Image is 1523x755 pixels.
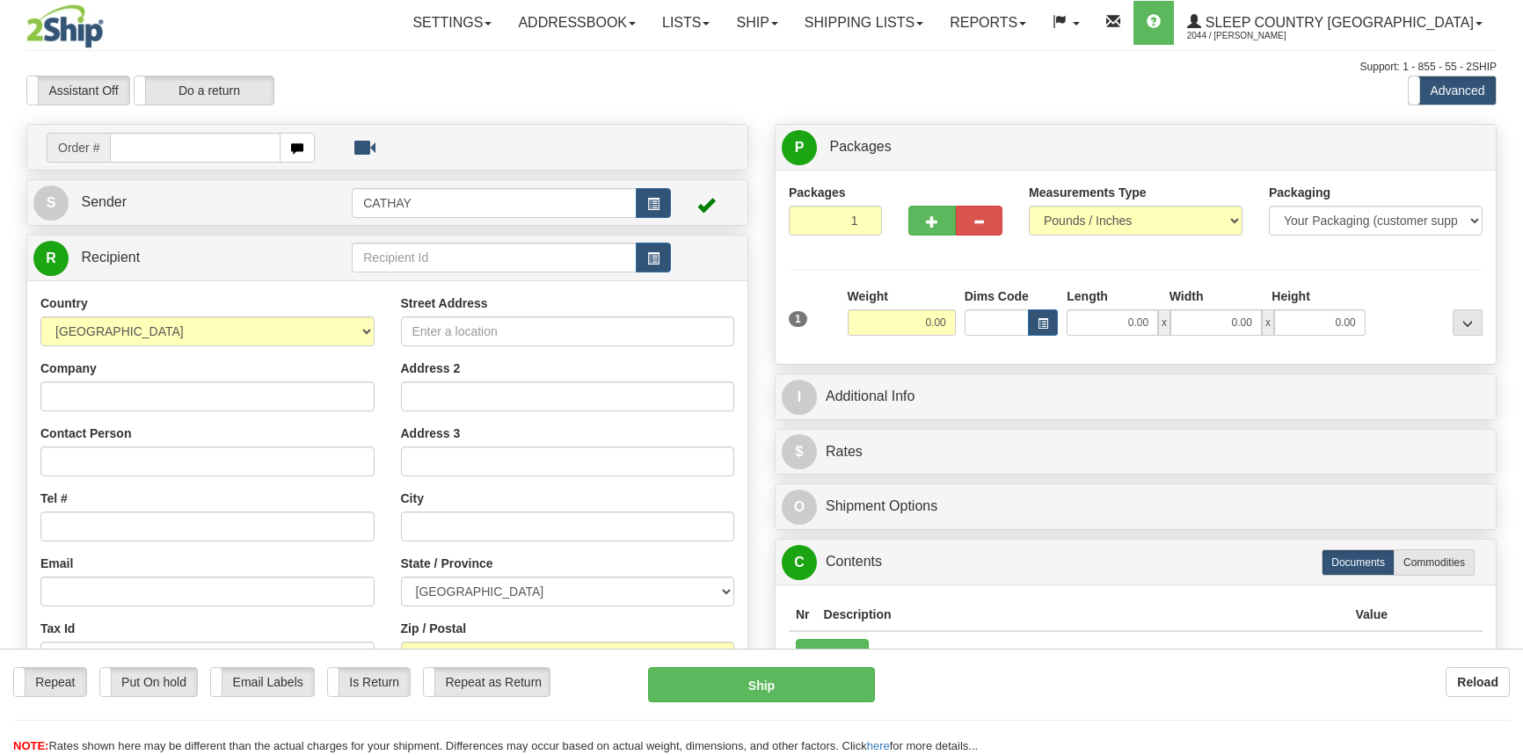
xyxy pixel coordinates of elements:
[648,667,876,702] button: Ship
[789,184,846,201] label: Packages
[352,243,636,272] input: Recipient Id
[424,668,550,696] label: Repeat as Return
[965,287,1029,305] label: Dims Code
[782,130,817,165] span: P
[1394,549,1475,576] label: Commodities
[782,380,817,415] span: I
[817,599,1349,631] th: Description
[401,316,735,346] input: Enter a location
[782,129,1490,165] a: P Packages
[1322,549,1395,576] label: Documents
[1201,15,1474,30] span: Sleep Country [GEOGRAPHIC_DATA]
[33,185,69,221] span: S
[40,555,73,572] label: Email
[867,739,890,752] a: here
[13,739,48,752] span: NOTE:
[33,185,352,221] a: S Sender
[40,620,75,637] label: Tax Id
[14,668,86,696] label: Repeat
[791,1,936,45] a: Shipping lists
[1269,184,1330,201] label: Packaging
[782,544,1490,580] a: CContents
[40,294,88,312] label: Country
[782,545,817,580] span: C
[1262,309,1274,336] span: x
[40,425,131,442] label: Contact Person
[649,1,723,45] a: Lists
[782,490,817,525] span: O
[1187,27,1319,45] span: 2044 / [PERSON_NAME]
[1170,287,1204,305] label: Width
[782,379,1490,415] a: IAdditional Info
[1446,667,1510,697] button: Reload
[1272,287,1310,305] label: Height
[789,599,817,631] th: Nr
[26,60,1497,75] div: Support: 1 - 855 - 55 - 2SHIP
[352,188,636,218] input: Sender Id
[1029,184,1147,201] label: Measurements Type
[789,311,807,327] span: 1
[1453,309,1483,336] div: ...
[26,4,104,48] img: logo2044.jpg
[33,241,69,276] span: R
[848,287,888,305] label: Weight
[399,1,505,45] a: Settings
[40,490,68,507] label: Tel #
[100,668,198,696] label: Put On hold
[782,434,1490,470] a: $Rates
[796,639,869,669] button: Add New
[1158,309,1170,336] span: x
[936,1,1039,45] a: Reports
[401,490,424,507] label: City
[401,555,493,572] label: State / Province
[1409,76,1496,105] label: Advanced
[401,294,488,312] label: Street Address
[1483,287,1521,467] iframe: chat widget
[782,434,817,469] span: $
[47,133,110,163] span: Order #
[135,76,273,105] label: Do a return
[33,240,317,276] a: R Recipient
[1174,1,1496,45] a: Sleep Country [GEOGRAPHIC_DATA] 2044 / [PERSON_NAME]
[27,76,129,105] label: Assistant Off
[782,489,1490,525] a: OShipment Options
[81,250,140,265] span: Recipient
[829,139,891,154] span: Packages
[401,425,461,442] label: Address 3
[328,668,410,696] label: Is Return
[211,668,314,696] label: Email Labels
[1067,287,1108,305] label: Length
[1457,675,1498,689] b: Reload
[401,359,461,377] label: Address 2
[505,1,649,45] a: Addressbook
[1348,599,1395,631] th: Value
[40,359,97,377] label: Company
[723,1,791,45] a: Ship
[401,620,467,637] label: Zip / Postal
[81,194,127,209] span: Sender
